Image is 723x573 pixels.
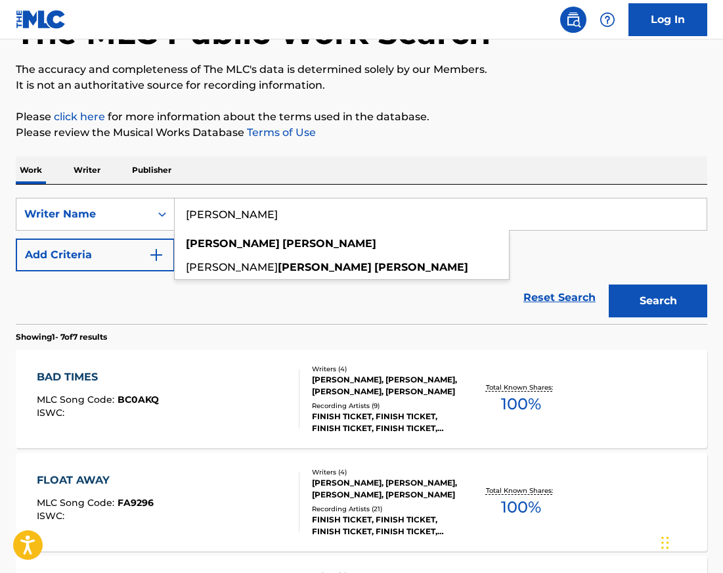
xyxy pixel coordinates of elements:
[16,453,707,551] a: FLOAT AWAYMLC Song Code:FA9296ISWC:Writers (4)[PERSON_NAME], [PERSON_NAME], [PERSON_NAME], [PERSO...
[565,12,581,28] img: search
[16,350,707,448] a: BAD TIMESMLC Song Code:BC0AKQISWC:Writers (4)[PERSON_NAME], [PERSON_NAME], [PERSON_NAME], [PERSON...
[16,10,66,29] img: MLC Logo
[186,261,278,273] span: [PERSON_NAME]
[37,369,159,385] div: BAD TIMES
[312,477,464,501] div: [PERSON_NAME], [PERSON_NAME], [PERSON_NAME], [PERSON_NAME]
[312,467,464,477] div: Writers ( 4 )
[37,472,154,488] div: FLOAT AWAY
[16,331,107,343] p: Showing 1 - 7 of 7 results
[128,156,175,184] p: Publisher
[657,510,723,573] iframe: Chat Widget
[37,497,118,509] span: MLC Song Code :
[517,283,602,312] a: Reset Search
[282,237,376,250] strong: [PERSON_NAME]
[16,239,175,271] button: Add Criteria
[312,364,464,374] div: Writers ( 4 )
[594,7,621,33] div: Help
[16,156,46,184] p: Work
[118,394,159,405] span: BC0AKQ
[312,504,464,514] div: Recording Artists ( 21 )
[628,3,707,36] a: Log In
[16,125,707,141] p: Please review the Musical Works Database
[16,78,707,93] p: It is not an authoritative source for recording information.
[186,237,280,250] strong: [PERSON_NAME]
[486,486,556,495] p: Total Known Shares:
[312,514,464,538] div: FINISH TICKET, FINISH TICKET, FINISH TICKET, FINISH TICKET, FINISH TICKET
[37,394,118,405] span: MLC Song Code :
[37,407,68,419] span: ISWC :
[609,285,707,317] button: Search
[501,392,541,416] span: 100 %
[37,510,68,522] span: ISWC :
[600,12,615,28] img: help
[24,206,142,222] div: Writer Name
[312,374,464,398] div: [PERSON_NAME], [PERSON_NAME], [PERSON_NAME], [PERSON_NAME]
[148,247,164,263] img: 9d2ae6d4665cec9f34b9.svg
[54,110,105,123] a: click here
[278,261,372,273] strong: [PERSON_NAME]
[16,62,707,78] p: The accuracy and completeness of The MLC's data is determined solely by our Members.
[501,495,541,519] span: 100 %
[661,523,669,562] div: Drag
[312,411,464,434] div: FINISH TICKET, FINISH TICKET, FINISH TICKET, FINISH TICKET, FINISH TICKET
[374,261,468,273] strong: [PERSON_NAME]
[16,198,707,324] form: Search Form
[16,109,707,125] p: Please for more information about the terms used in the database.
[486,382,556,392] p: Total Known Shares:
[244,126,316,139] a: Terms of Use
[118,497,154,509] span: FA9296
[70,156,104,184] p: Writer
[312,401,464,411] div: Recording Artists ( 9 )
[560,7,586,33] a: Public Search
